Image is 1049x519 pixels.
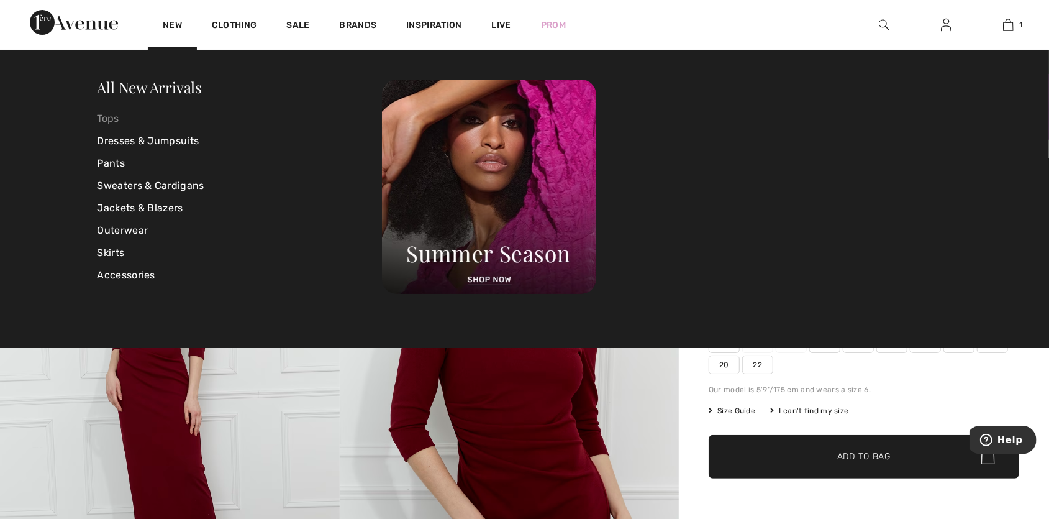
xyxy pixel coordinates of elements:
[492,19,511,32] a: Live
[163,20,182,33] a: New
[970,426,1037,457] iframe: Opens a widget where you can find more information
[98,175,383,197] a: Sweaters & Cardigans
[98,219,383,242] a: Outerwear
[879,17,889,32] img: search the website
[931,17,961,33] a: Sign In
[382,80,596,294] img: Joseph Ribkoff New Arrivals
[837,450,891,463] span: Add to Bag
[98,152,383,175] a: Pants
[98,108,383,130] a: Tops
[1003,17,1014,32] img: My Bag
[709,405,755,416] span: Size Guide
[709,435,1019,479] button: Add to Bag
[978,17,1038,32] a: 1
[98,197,383,219] a: Jackets & Blazers
[941,17,951,32] img: My Info
[340,20,377,33] a: Brands
[1020,19,1023,30] span: 1
[30,10,118,35] img: 1ère Avenue
[286,20,309,33] a: Sale
[382,180,596,192] a: Joseph Ribkoff New Arrivals
[742,356,773,374] span: 22
[98,264,383,287] a: Accessories
[541,19,566,32] a: Prom
[212,20,257,33] a: Clothing
[709,384,1019,395] div: Our model is 5'9"/175 cm and wears a size 6.
[406,20,461,33] span: Inspiration
[770,405,848,416] div: I can't find my size
[709,356,740,374] span: 20
[98,77,202,97] a: All New Arrivals
[98,242,383,264] a: Skirts
[98,130,383,152] a: Dresses & Jumpsuits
